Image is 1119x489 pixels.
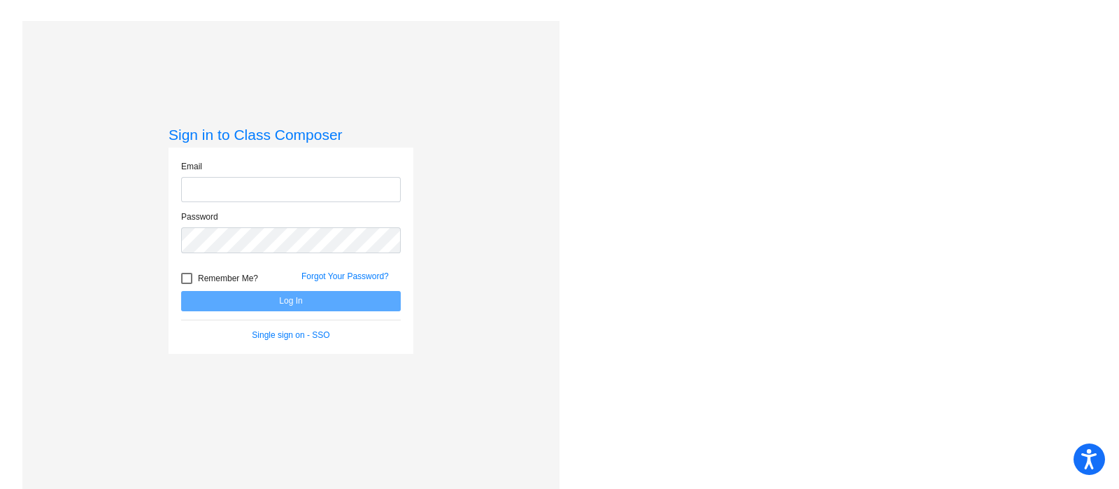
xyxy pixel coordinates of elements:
label: Password [181,211,218,223]
h3: Sign in to Class Composer [169,126,413,143]
span: Remember Me? [198,270,258,287]
a: Forgot Your Password? [301,271,389,281]
label: Email [181,160,202,173]
button: Log In [181,291,401,311]
a: Single sign on - SSO [252,330,329,340]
